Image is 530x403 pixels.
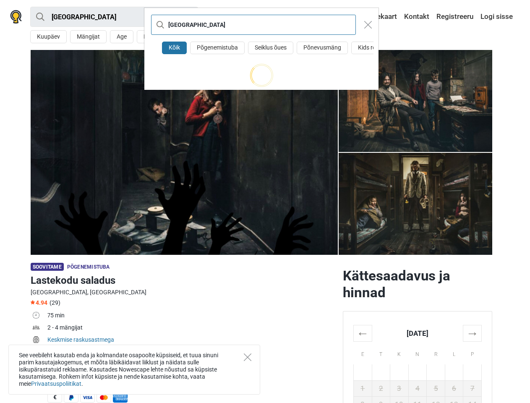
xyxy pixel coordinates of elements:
[364,21,372,29] img: Close modal
[190,42,245,55] button: Põgenemistuba
[248,42,293,55] button: Seiklus õues
[297,42,348,55] button: Põnevusmäng
[151,15,356,35] input: proovi “Tallinn”
[351,42,391,55] button: Kids room
[360,17,376,33] button: Close modal
[162,42,187,55] button: Kõik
